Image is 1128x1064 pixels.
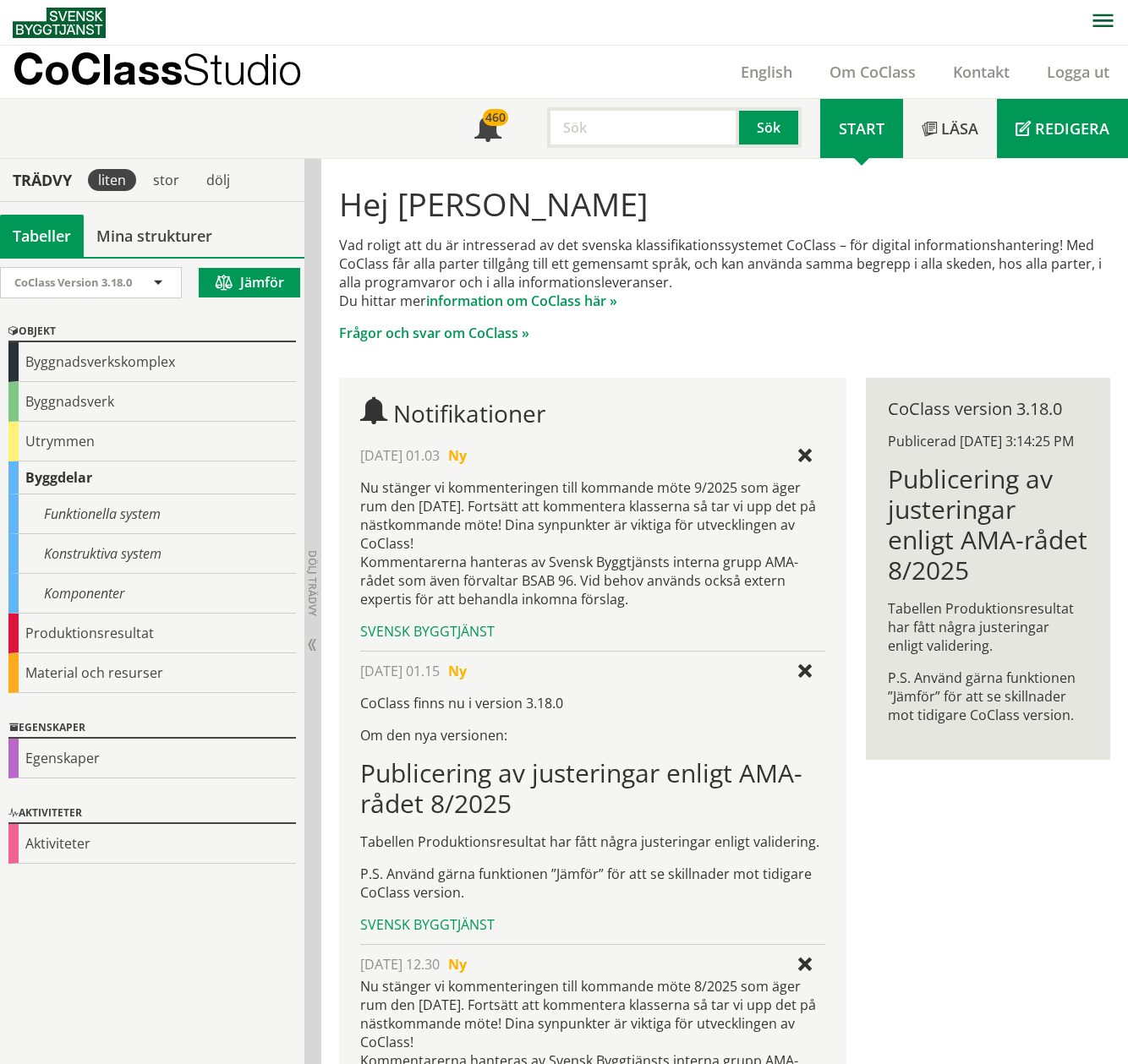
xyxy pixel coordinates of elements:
[8,824,296,864] div: Aktiviteter
[13,46,338,98] a: CoClassStudio
[360,955,440,974] span: [DATE] 12.30
[1028,62,1128,82] a: Logga ut
[360,758,825,819] h1: Publicering av justeringar enligt AMA-rådet 8/2025
[811,62,934,82] a: Om CoClass
[143,169,189,191] div: stor
[903,99,997,158] a: Läsa
[8,718,296,739] div: Egenskaper
[8,342,296,382] div: Byggnadsverkskomplex
[8,739,296,778] div: Egenskaper
[8,534,296,574] div: Konstruktiva system
[84,215,225,257] a: Mina strukturer
[456,99,520,158] a: 460
[8,614,296,653] div: Produktionsresultat
[360,694,825,712] p: CoClass finns nu i version 3.18.0
[196,169,240,191] div: dölj
[820,99,903,158] a: Start
[448,662,467,680] span: Ny
[941,118,978,139] span: Läsa
[483,109,508,126] div: 460
[360,446,440,465] span: [DATE] 01.03
[360,478,825,608] p: Nu stänger vi kommenteringen till kommande möte 9/2025 som äger rum den [DATE]. Fortsätt att komm...
[360,832,825,851] p: Tabellen Produktionsresultat har fått några justeringar enligt validering.
[360,915,825,934] div: Svensk Byggtjänst
[547,107,739,148] input: Sök
[8,804,296,824] div: Aktiviteter
[448,446,467,465] span: Ny
[360,622,825,641] div: Svensk Byggtjänst
[360,865,825,902] p: P.S. Använd gärna funktionen ”Jämför” för att se skillnader mot tidigare CoClass version.
[8,574,296,614] div: Komponenter
[888,432,1088,450] div: Publicerad [DATE] 3:14:25 PM
[839,118,884,139] span: Start
[360,662,440,680] span: [DATE] 01.15
[88,169,136,191] div: liten
[305,550,320,616] span: Dölj trädvy
[888,464,1088,586] h1: Publicering av justeringar enligt AMA-rådet 8/2025
[339,324,529,342] a: Frågor och svar om CoClass »
[722,62,811,82] a: English
[199,268,300,297] button: Jämför
[426,292,617,310] a: information om CoClass här »
[739,107,802,148] button: Sök
[339,236,1109,310] p: Vad roligt att du är intresserad av det svenska klassifikationssystemet CoClass – för digital inf...
[888,599,1088,655] p: Tabellen Produktionsresultat har fått några justeringar enligt validering.
[14,275,132,290] span: CoClass Version 3.18.0
[888,668,1088,724] p: P.S. Använd gärna funktionen ”Jämför” för att se skillnader mot tidigare CoClass version.
[393,397,545,429] span: Notifikationer
[1035,118,1109,139] span: Redigera
[8,382,296,422] div: Byggnadsverk
[183,44,302,94] span: Studio
[8,494,296,534] div: Funktionella system
[13,59,302,79] p: CoClass
[360,726,825,745] p: Om den nya versionen:
[3,171,81,189] div: Trädvy
[474,117,501,144] span: Notifikationer
[8,322,296,342] div: Objekt
[8,461,296,494] div: Byggdelar
[934,62,1028,82] a: Kontakt
[13,8,106,38] img: Svensk Byggtjänst
[997,99,1128,158] a: Redigera
[448,955,467,974] span: Ny
[339,185,1109,222] h1: Hej [PERSON_NAME]
[8,653,296,693] div: Material och resurser
[8,422,296,461] div: Utrymmen
[888,400,1088,418] div: CoClass version 3.18.0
